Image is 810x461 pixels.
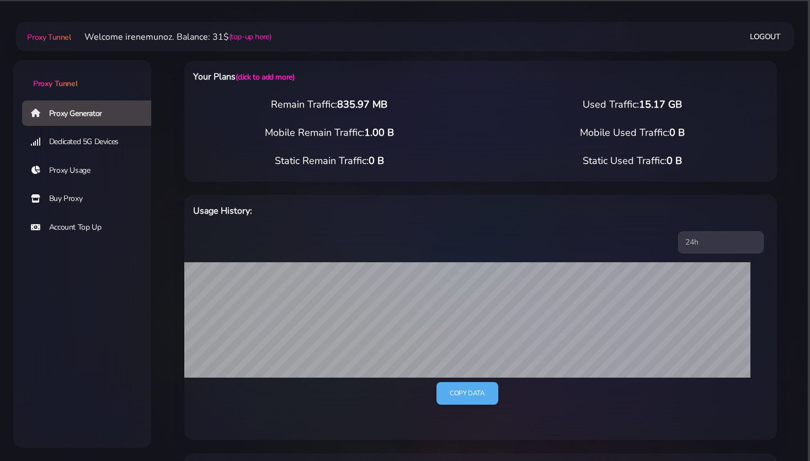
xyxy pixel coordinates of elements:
[436,382,498,405] a: Copy data
[71,30,271,44] li: Welcome irenemunoz. Balance: 31$
[22,215,160,240] a: Account Top Up
[481,153,784,168] div: Static Used Traffic:
[193,70,523,84] h6: Your Plans
[22,100,160,126] a: Proxy Generator
[667,154,682,167] span: 0 B
[750,27,781,47] a: Logout
[481,97,784,112] div: Used Traffic:
[369,154,384,167] span: 0 B
[178,153,481,168] div: Static Remain Traffic:
[337,98,387,111] span: 835.97 MB
[639,98,682,111] span: 15.17 GB
[13,60,151,89] a: Proxy Tunnel
[178,125,481,140] div: Mobile Remain Traffic:
[647,280,796,447] iframe: Webchat Widget
[25,28,71,46] a: Proxy Tunnel
[229,31,271,43] a: (top-up here)
[178,97,481,112] div: Remain Traffic:
[669,126,685,139] span: 0 B
[22,129,160,155] a: Dedicated 5G Devices
[33,78,77,89] span: Proxy Tunnel
[27,32,71,43] span: Proxy Tunnel
[481,125,784,140] div: Mobile Used Traffic:
[236,72,294,82] a: (click to add more)
[193,204,523,218] h6: Usage History:
[22,186,160,211] a: Buy Proxy
[364,126,394,139] span: 1.00 B
[22,158,160,183] a: Proxy Usage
